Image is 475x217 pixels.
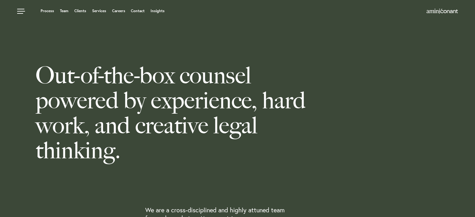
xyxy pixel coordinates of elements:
[92,9,106,13] a: Services
[427,9,458,14] a: Home
[151,9,165,13] a: Insights
[60,9,68,13] a: Team
[112,9,125,13] a: Careers
[74,9,86,13] a: Clients
[41,9,54,13] a: Process
[131,9,145,13] a: Contact
[427,9,458,14] img: Amini & Conant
